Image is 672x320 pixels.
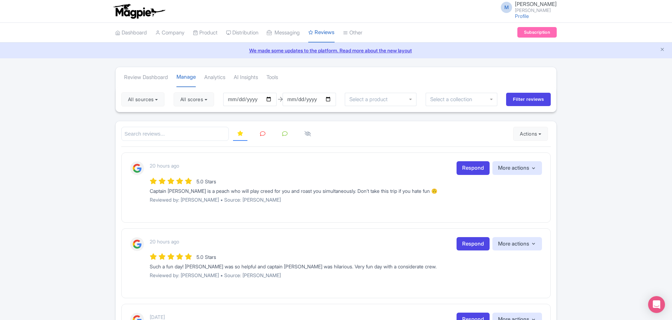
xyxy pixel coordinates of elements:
a: Other [343,23,362,43]
a: Reviews [308,23,335,43]
button: All sources [121,92,164,106]
p: Reviewed by: [PERSON_NAME] • Source: [PERSON_NAME] [150,196,542,203]
img: logo-ab69f6fb50320c5b225c76a69d11143b.png [112,4,166,19]
a: M [PERSON_NAME] [PERSON_NAME] [497,1,557,13]
button: Actions [513,127,548,141]
a: Company [155,23,185,43]
div: Open Intercom Messenger [648,296,665,313]
a: Tools [266,68,278,87]
div: Such a fun day! [PERSON_NAME] was so helpful and captain [PERSON_NAME] was hilarious. Very fun da... [150,263,542,270]
a: Subscription [517,27,557,38]
span: [PERSON_NAME] [515,1,557,7]
p: 20 hours ago [150,162,179,169]
img: Google Logo [130,237,144,251]
a: AI Insights [234,68,258,87]
a: Analytics [204,68,225,87]
a: Profile [515,13,529,19]
span: 5.0 Stars [196,254,216,260]
input: Select a product [349,96,392,103]
a: Messaging [267,23,300,43]
a: Review Dashboard [124,68,168,87]
small: [PERSON_NAME] [515,8,557,13]
span: 5.0 Stars [196,178,216,184]
a: Dashboard [115,23,147,43]
button: More actions [492,161,542,175]
a: Respond [457,161,490,175]
p: Reviewed by: [PERSON_NAME] • Source: [PERSON_NAME] [150,272,542,279]
a: Respond [457,237,490,251]
button: All scores [174,92,214,106]
div: Captain [PERSON_NAME] is a peach who will play creed for you and roast you simultaneously. Don’t ... [150,187,542,195]
p: 20 hours ago [150,238,179,245]
img: Google Logo [130,161,144,175]
input: Filter reviews [506,93,551,106]
button: Close announcement [660,46,665,54]
span: M [501,2,512,13]
input: Select a collection [430,96,477,103]
a: Manage [176,67,196,87]
button: More actions [492,237,542,251]
a: Product [193,23,218,43]
a: Distribution [226,23,258,43]
input: Search reviews... [121,127,229,141]
a: We made some updates to the platform. Read more about the new layout [4,47,668,54]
